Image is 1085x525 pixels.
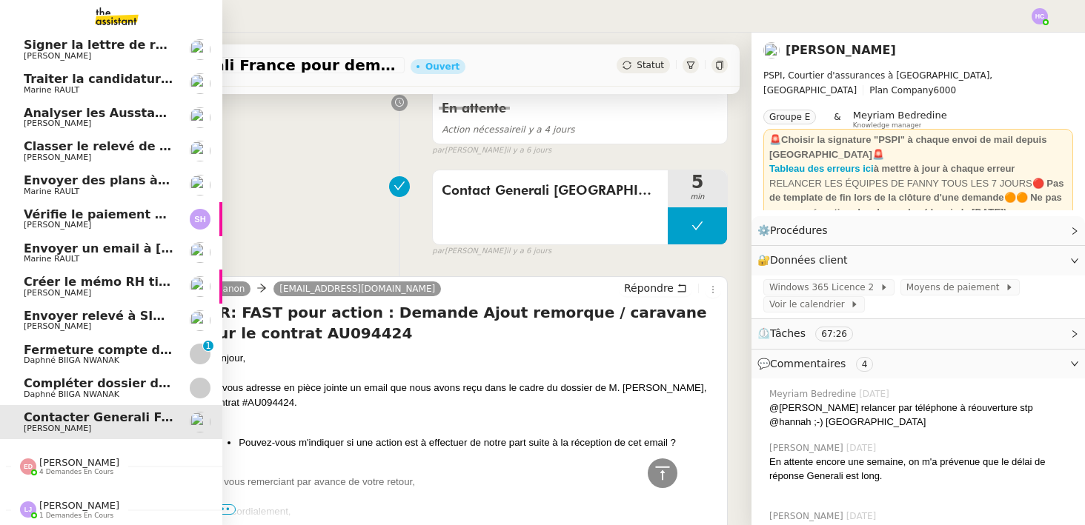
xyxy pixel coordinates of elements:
[751,216,1085,245] div: ⚙️Procédures
[815,327,853,341] nz-tag: 67:26
[24,139,245,153] span: Classer le relevé de commissions
[1032,8,1048,24] img: svg
[869,85,933,96] span: Plan Company
[39,500,119,511] span: [PERSON_NAME]
[769,134,1046,160] strong: 🚨Choisir la signature "PSPI" à chaque envoi de mail depuis [GEOGRAPHIC_DATA]🚨
[279,284,435,294] span: [EMAIL_ADDRESS][DOMAIN_NAME]
[763,42,780,58] img: users%2Fa6PbEmLwvGXylUqKytRPpDpAx153%2Favatar%2Ffanny.png
[432,245,551,258] small: [PERSON_NAME]
[190,107,210,128] img: users%2Fa6PbEmLwvGXylUqKytRPpDpAx153%2Favatar%2Ffanny.png
[751,246,1085,275] div: 🔐Données client
[20,458,36,475] img: svg
[757,327,866,339] span: ⏲️
[769,280,880,295] span: Windows 365 Licence 2
[24,254,79,264] span: Marine RAULT
[24,187,79,196] span: Marine RAULT
[39,512,113,520] span: 1 demandes en cours
[24,106,253,120] span: Analyser les Ausstandsmeldungen
[24,207,285,221] span: Vérifie le paiement de la facture 24513
[209,302,721,344] h4: TR: FAST pour action : Demande Ajout remorque / caravane sur le contrat AU094424
[786,43,896,57] a: [PERSON_NAME]
[757,252,854,269] span: 🔐
[769,176,1067,220] div: RELANCER LES ÉQUIPES DE FANNY TOUS LES 7 JOURS
[190,209,210,230] img: svg
[24,241,387,255] span: Envoyer un email à [EMAIL_ADDRESS][DOMAIN_NAME]
[770,327,806,339] span: Tâches
[39,457,119,468] span: [PERSON_NAME]
[24,321,91,331] span: [PERSON_NAME]
[190,39,210,60] img: users%2FTDxDvmCjFdN3QFePFNGdQUcJcQk1%2Favatar%2F0cfb3a67-8790-4592-a9ec-92226c678442
[190,412,210,432] img: users%2Fa6PbEmLwvGXylUqKytRPpDpAx153%2Favatar%2Ffanny.png
[757,222,835,239] span: ⚙️
[906,280,1005,295] span: Moyens de paiement
[769,178,1064,218] strong: 🔴 Pas de template de fin lors de la clôture d'une demande🟠🟠 Ne pas accuser réception des demandes...
[24,220,91,230] span: [PERSON_NAME]
[425,62,459,71] div: Ouvert
[24,389,119,399] span: Daphné BIIGA NWANAK
[24,118,91,128] span: [PERSON_NAME]
[506,144,551,157] span: il y a 6 jours
[770,254,848,266] span: Données client
[24,275,269,289] span: Créer le mémo RH tickets restaurant
[846,509,880,523] span: [DATE]
[859,387,892,401] span: [DATE]
[442,124,520,135] span: Action nécessaire
[24,424,91,433] span: [PERSON_NAME]
[209,282,250,295] a: Manon
[432,245,445,258] span: par
[190,175,210,195] img: users%2Fo4K84Ijfr6OOM0fa5Hz4riIOf4g2%2Favatar%2FChatGPT%20Image%201%20aou%CC%82t%202025%2C%2010_2...
[24,153,91,162] span: [PERSON_NAME]
[209,504,721,519] div: Bien cordialement,
[846,441,880,455] span: [DATE]
[39,468,113,476] span: 4 demandes en cours
[24,72,295,86] span: Traiter la candidature d'[PERSON_NAME]
[442,180,659,202] span: Contact Generali [GEOGRAPHIC_DATA]
[24,51,91,61] span: [PERSON_NAME]
[769,455,1073,484] div: En attente encore une semaine, on m'a prévenue que le délai de réponse Generali est long.
[24,355,119,365] span: Daphné BIIGA NWANAK
[637,60,664,70] span: Statut
[751,319,1085,348] div: ⏲️Tâches 67:26
[856,357,874,372] nz-tag: 4
[77,58,399,73] span: Contacter Generali France pour demande AU094424
[209,381,721,410] div: Je vous adresse en pièce jointe un email que nous avons reçu dans le cadre du dossier de M. [PERS...
[770,358,846,369] span: Commentaires
[853,110,947,129] app-user-label: Knowledge manager
[757,358,879,369] span: 💬
[668,173,727,191] span: 5
[209,475,721,489] div: En vous remerciant par avance de votre retour,
[24,376,389,390] span: Compléter dossier domiciliation asso sur Se Domicilier
[769,509,846,523] span: [PERSON_NAME]
[769,297,850,312] span: Voir le calendrier
[874,163,1015,174] strong: à mettre à jour à chaque erreur
[769,441,846,455] span: [PERSON_NAME]
[751,350,1085,378] div: 💬Commentaires 4
[239,435,721,450] li: Pouvez-vous m'indiquer si une action est à effectuer de notre part suite à la réception de cet em...
[769,387,859,401] span: Meyriam Bedredine
[432,144,445,157] span: par
[190,141,210,161] img: users%2FNmPW3RcGagVdwlUj0SIRjiM8zA23%2Favatar%2Fb3e8f68e-88d8-429d-a2bd-00fb6f2d12db
[834,110,840,129] span: &
[209,504,236,515] span: •••
[205,341,211,354] p: 1
[24,38,241,52] span: Signer la lettre de rémunération
[190,73,210,94] img: users%2Fo4K84Ijfr6OOM0fa5Hz4riIOf4g2%2Favatar%2FChatGPT%20Image%201%20aou%CC%82t%202025%2C%2010_2...
[203,341,213,351] nz-badge-sup: 1
[668,191,727,204] span: min
[20,501,36,518] img: svg
[209,351,721,366] div: Bonjour,
[190,310,210,331] img: users%2FWH1OB8fxGAgLOjAz1TtlPPgOcGL2%2Favatar%2F32e28291-4026-4208-b892-04f74488d877
[24,309,311,323] span: Envoyer relevé à SIP pour [PERSON_NAME]
[763,70,992,96] span: PSPI, Courtier d'assurances à [GEOGRAPHIC_DATA], [GEOGRAPHIC_DATA]
[769,163,874,174] a: Tableau des erreurs ici
[190,242,210,263] img: users%2Fo4K84Ijfr6OOM0fa5Hz4riIOf4g2%2Favatar%2FChatGPT%20Image%201%20aou%CC%82t%202025%2C%2010_2...
[853,110,947,121] span: Meyriam Bedredine
[432,144,551,157] small: [PERSON_NAME]
[24,173,272,187] span: Envoyer des plans à [PERSON_NAME]
[763,110,816,124] nz-tag: Groupe E
[619,280,692,296] button: Répondre
[934,85,957,96] span: 6000
[853,121,922,130] span: Knowledge manager
[442,124,574,135] span: il y a 4 jours
[24,288,91,298] span: [PERSON_NAME]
